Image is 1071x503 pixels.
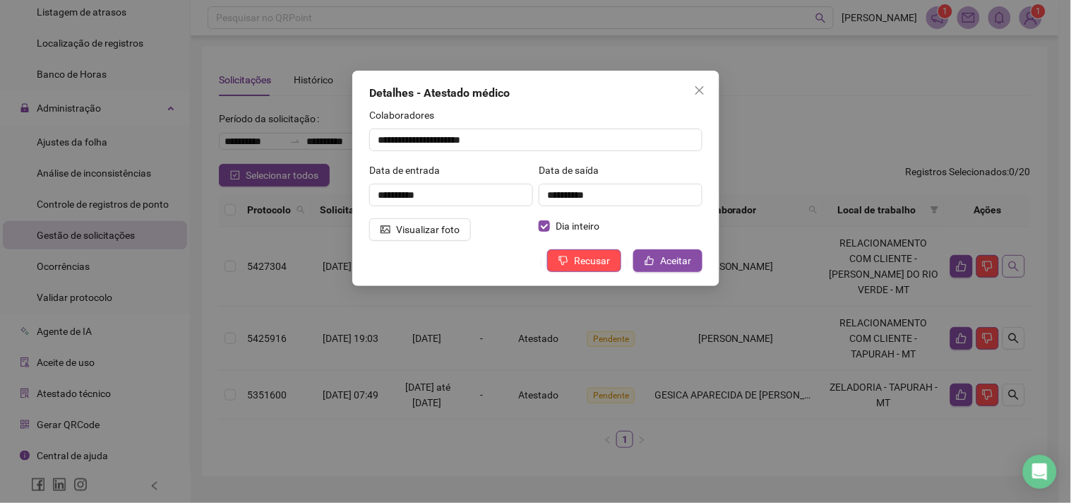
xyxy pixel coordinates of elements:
div: Open Intercom Messenger [1023,455,1057,489]
span: dislike [558,256,568,266]
span: Recusar [574,253,610,268]
button: Recusar [547,249,621,272]
div: Detalhes - Atestado médico [369,85,702,102]
span: Aceitar [660,253,691,268]
span: Visualizar foto [396,222,460,237]
button: Aceitar [633,249,702,272]
label: Data de saída [539,162,608,178]
button: Visualizar foto [369,218,471,241]
span: like [645,256,654,266]
span: picture [381,225,390,235]
span: Dia inteiro [550,218,605,234]
span: close [694,85,705,96]
label: Colaboradores [369,107,443,123]
button: Close [688,79,711,102]
label: Data de entrada [369,162,449,178]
